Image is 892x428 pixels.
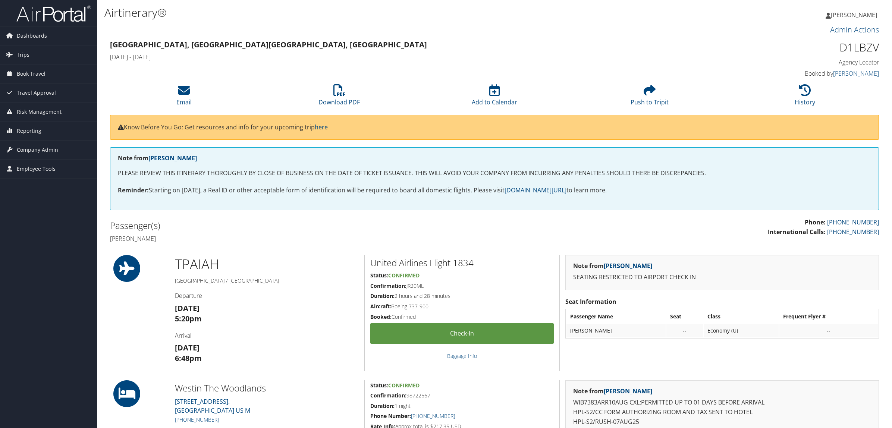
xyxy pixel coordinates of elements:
[472,88,517,106] a: Add to Calendar
[505,186,566,194] a: [DOMAIN_NAME][URL]
[573,262,652,270] strong: Note from
[831,11,877,19] span: [PERSON_NAME]
[805,218,826,226] strong: Phone:
[826,4,885,26] a: [PERSON_NAME]
[704,324,779,337] td: Economy (U)
[566,324,666,337] td: [PERSON_NAME]
[695,58,879,66] h4: Agency Locator
[695,40,879,55] h1: D1LBZV
[175,353,202,363] strong: 6:48pm
[573,387,652,395] strong: Note from
[17,141,58,159] span: Company Admin
[118,154,197,162] strong: Note from
[370,257,554,269] h2: United Airlines Flight 1834
[110,219,489,232] h2: Passenger(s)
[370,392,554,399] h5: 98722567
[370,272,388,279] strong: Status:
[704,310,779,323] th: Class
[110,40,427,50] strong: [GEOGRAPHIC_DATA], [GEOGRAPHIC_DATA] [GEOGRAPHIC_DATA], [GEOGRAPHIC_DATA]
[17,122,41,140] span: Reporting
[370,292,554,300] h5: 2 hours and 28 minutes
[565,298,616,306] strong: Seat Information
[175,416,219,423] a: [PHONE_NUMBER]
[175,343,200,353] strong: [DATE]
[370,313,392,320] strong: Booked:
[315,123,328,131] a: here
[695,69,879,78] h4: Booked by
[118,186,149,194] strong: Reminder:
[318,88,360,106] a: Download PDF
[768,228,826,236] strong: International Calls:
[17,45,29,64] span: Trips
[827,228,879,236] a: [PHONE_NUMBER]
[370,382,388,389] strong: Status:
[175,255,359,274] h1: TPA IAH
[604,262,652,270] a: [PERSON_NAME]
[779,310,878,323] th: Frequent Flyer #
[573,273,871,282] p: SEATING RESTRICTED TO AIRPORT CHECK IN
[110,235,489,243] h4: [PERSON_NAME]
[370,412,411,419] strong: Phone Number:
[370,392,406,399] strong: Confirmation:
[388,272,420,279] span: Confirmed
[16,5,91,22] img: airportal-logo.png
[17,64,45,83] span: Book Travel
[830,25,879,35] a: Admin Actions
[118,186,871,195] p: Starting on [DATE], a Real ID or other acceptable form of identification will be required to boar...
[370,313,554,321] h5: Confirmed
[604,387,652,395] a: [PERSON_NAME]
[118,123,871,132] p: Know Before You Go: Get resources and info for your upcoming trip
[566,310,666,323] th: Passenger Name
[370,402,554,410] h5: 1 night
[175,314,202,324] strong: 5:20pm
[795,88,815,106] a: History
[370,303,391,310] strong: Aircraft:
[447,352,477,359] a: Baggage Info
[670,327,699,334] div: --
[411,412,455,419] a: [PHONE_NUMBER]
[827,218,879,226] a: [PHONE_NUMBER]
[118,169,871,178] p: PLEASE REVIEW THIS ITINERARY THOROUGHLY BY CLOSE OF BUSINESS ON THE DATE OF TICKET ISSUANCE. THIS...
[104,5,625,21] h1: Airtinerary®
[110,53,684,61] h4: [DATE] - [DATE]
[17,160,56,178] span: Employee Tools
[175,277,359,284] h5: [GEOGRAPHIC_DATA] / [GEOGRAPHIC_DATA]
[370,323,554,344] a: Check-in
[370,282,554,290] h5: JR20ML
[370,292,395,299] strong: Duration:
[175,397,250,415] a: [STREET_ADDRESS].[GEOGRAPHIC_DATA] US M
[370,402,395,409] strong: Duration:
[175,292,359,300] h4: Departure
[666,310,703,323] th: Seat
[17,26,47,45] span: Dashboards
[783,327,874,334] div: --
[833,69,879,78] a: [PERSON_NAME]
[17,84,56,102] span: Travel Approval
[370,282,406,289] strong: Confirmation:
[176,88,192,106] a: Email
[388,382,420,389] span: Confirmed
[175,303,200,313] strong: [DATE]
[148,154,197,162] a: [PERSON_NAME]
[631,88,669,106] a: Push to Tripit
[175,382,359,394] h2: Westin The Woodlands
[175,331,359,340] h4: Arrival
[370,303,554,310] h5: Boeing 737-900
[17,103,62,121] span: Risk Management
